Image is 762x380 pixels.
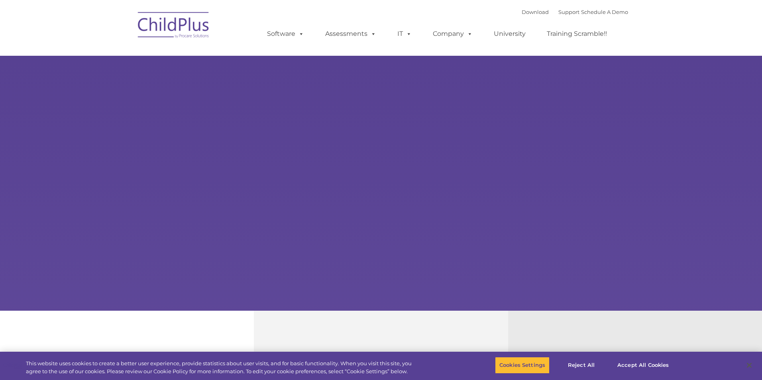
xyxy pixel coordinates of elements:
a: Company [425,26,481,42]
a: University [486,26,534,42]
a: Support [558,9,579,15]
div: This website uses cookies to create a better user experience, provide statistics about user visit... [26,360,419,375]
font: | [522,9,628,15]
a: Software [259,26,312,42]
a: Training Scramble!! [539,26,615,42]
a: Download [522,9,549,15]
img: ChildPlus by Procare Solutions [134,6,214,46]
a: Assessments [317,26,384,42]
a: Schedule A Demo [581,9,628,15]
button: Close [740,356,758,374]
button: Cookies Settings [495,357,550,374]
button: Reject All [556,357,606,374]
a: IT [389,26,420,42]
button: Accept All Cookies [613,357,673,374]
